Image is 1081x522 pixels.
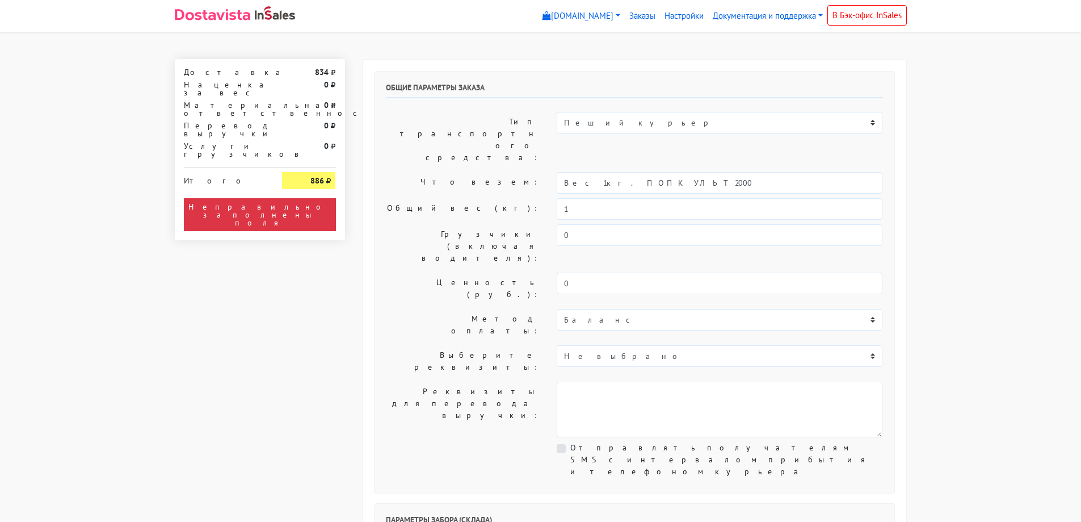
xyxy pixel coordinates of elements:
label: Грузчики (включая водителя): [377,224,549,268]
div: Доставка [175,68,274,76]
h6: Общие параметры заказа [386,83,883,98]
strong: 834 [315,67,329,77]
div: Услуги грузчиков [175,142,274,158]
a: [DOMAIN_NAME] [538,5,625,27]
strong: 0 [324,141,329,151]
label: Тип транспортного средства: [377,112,549,168]
label: Ценность (руб.): [377,273,549,304]
label: Отправлять получателям SMS с интервалом прибытия и телефоном курьера [570,442,882,478]
strong: 0 [324,80,329,90]
label: Метод оплаты: [377,309,549,341]
a: Заказы [625,5,660,27]
a: В Бэк-офис InSales [827,5,907,26]
img: Dostavista - срочная курьерская служба доставки [175,9,250,20]
label: Общий вес (кг): [377,198,549,220]
strong: 0 [324,100,329,110]
label: Выберите реквизиты: [377,345,549,377]
div: Материальная ответственность [175,101,274,117]
strong: 886 [310,176,324,186]
label: Что везем: [377,172,549,194]
strong: 0 [324,120,329,131]
div: Наценка за вес [175,81,274,97]
a: Документация и поддержка [708,5,827,27]
img: InSales [255,6,296,20]
a: Настройки [660,5,708,27]
div: Неправильно заполнены поля [184,198,336,231]
div: Итого [184,172,266,185]
div: Перевод выручки [175,122,274,137]
label: Реквизиты для перевода выручки: [377,382,549,437]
